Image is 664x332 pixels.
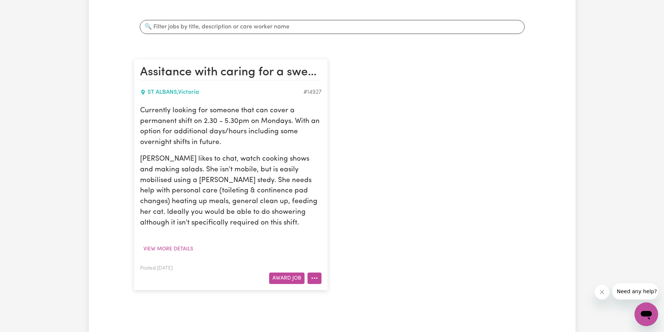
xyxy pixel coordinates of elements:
[140,20,525,34] input: 🔍 Filter jobs by title, description or care worker name
[140,88,303,97] div: ST ALBANS , Victoria
[303,88,321,97] div: Job ID #14927
[635,302,658,326] iframe: Button to launch messaging window
[140,243,197,255] button: View more details
[595,285,609,300] iframe: Close message
[269,273,305,284] button: Award Job
[140,65,321,80] h2: Assitance with caring for a sweet 93y/old.
[140,266,173,271] span: Posted: [DATE]
[612,283,658,300] iframe: Message from company
[307,273,321,284] button: More options
[140,154,321,229] p: [PERSON_NAME] likes to chat, watch cooking shows and making salads. She isn't mobile, but is easi...
[140,106,321,148] p: Currently looking for someone that can cover a permanent shift on 2.30 - 5.30pm on Mondays. With ...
